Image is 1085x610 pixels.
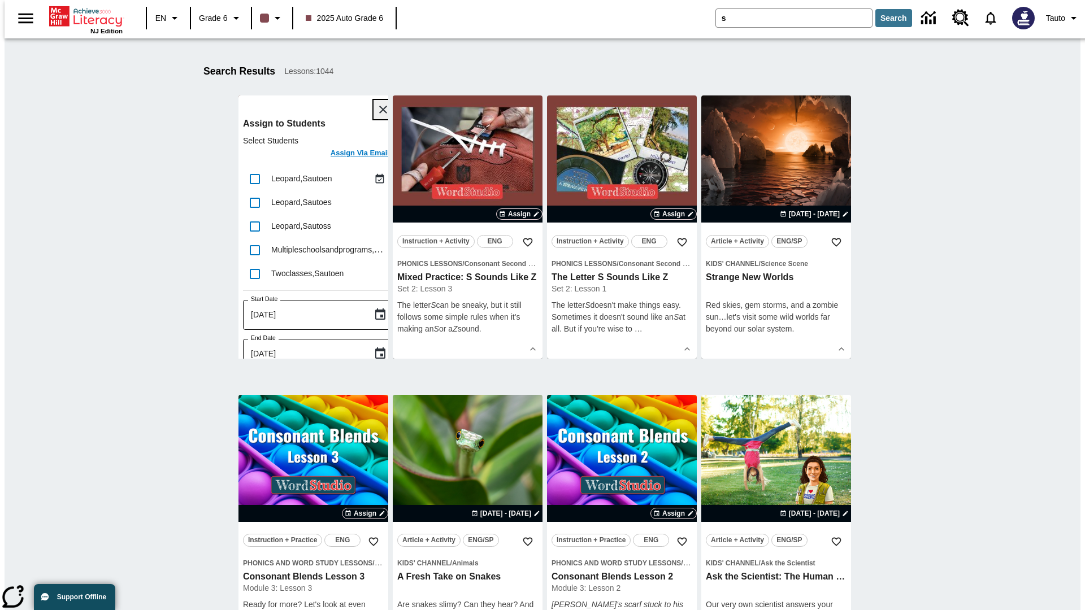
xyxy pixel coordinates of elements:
span: ENG [488,236,502,247]
span: Leopard , Sautoes [271,198,332,207]
button: Add to Favorites [826,531,847,552]
span: Phonics Lessons [552,260,617,268]
span: [DATE] - [DATE] [789,209,840,219]
button: Instruction + Practice [552,534,631,547]
span: Lessons : 1044 [284,66,333,77]
span: Instruction + Practice [557,534,626,546]
span: … [635,324,643,333]
span: 2025 Auto Grade 6 [306,12,384,24]
div: Home [49,4,123,34]
button: Aug 24 - Aug 24 Choose Dates [778,508,851,518]
h3: Consonant Blends Lesson 2 [552,571,692,583]
em: S [674,312,679,321]
button: ENG/SP [771,235,808,248]
button: Instruction + Practice [243,534,322,547]
span: Topic: Phonics Lessons/Consonant Second Sounds [397,258,538,269]
span: Consonant Second Sounds [465,260,553,268]
span: Consonant Blends [375,559,435,567]
a: Resource Center, Will open in new tab [945,3,976,33]
span: Assign [508,209,531,219]
span: Kids' Channel [706,559,759,567]
span: Twoclasses , Sautoen [271,269,344,278]
button: Show Details [679,341,696,358]
button: Add to Favorites [518,531,538,552]
span: ENG/SP [468,534,493,546]
span: Consonant Second Sounds [619,260,708,268]
button: Article + Activity [397,534,461,547]
button: Assign Choose Dates [650,508,697,519]
button: Profile/Settings [1041,8,1085,28]
button: Assign Choose Dates [650,208,697,220]
h3: Mixed Practice: S Sounds Like Z [397,272,538,284]
span: Science Scene [761,260,808,268]
p: The letter doesn't make things easy. Sometimes it doesn't sound like an at all. But if you're wis... [552,299,692,335]
button: Open side menu [9,2,42,35]
button: Article + Activity [706,534,769,547]
span: Grade 6 [199,12,228,24]
span: / [462,260,464,268]
h3: The Letter S Sounds Like Z [552,272,692,284]
input: MMMM-DD-YYYY [243,339,364,369]
span: ENG [644,534,658,546]
div: lesson details [238,95,388,359]
span: Phonics and Word Study Lessons [243,559,372,567]
span: ENG/SP [776,534,802,546]
button: ENG/SP [771,534,808,547]
span: ENG [642,236,657,247]
a: Notifications [976,3,1005,33]
span: Tauto [1046,12,1065,24]
button: Article + Activity [706,235,769,248]
span: Kids' Channel [706,260,759,268]
div: lesson details [547,95,697,359]
h6: Assign Via Email [331,147,389,160]
span: Phonics and Word Study Lessons [552,559,681,567]
span: Topic: Kids' Channel/Animals [397,557,538,569]
span: / [681,558,691,567]
button: ENG [324,534,361,547]
h1: Search Results [203,66,275,77]
div: lesson details [701,95,851,359]
span: Instruction + Activity [557,236,624,247]
div: Leopard, Sautoss [271,220,388,232]
span: Assign [662,209,685,219]
span: Article + Activity [402,534,455,546]
button: ENG [633,534,669,547]
button: Assign Choose Dates [496,208,542,220]
h3: Consonant Blends Lesson 3 [243,571,384,583]
em: Z [453,324,458,333]
span: EN [155,12,166,24]
span: Assign [354,508,376,518]
button: Grade: Grade 6, Select a grade [194,8,248,28]
span: / [617,260,618,268]
span: / [759,260,761,268]
div: Multipleschoolsandprograms, Sautoen [271,244,388,256]
input: search field [716,9,872,27]
button: Add to Favorites [518,232,538,252]
button: Choose date, selected date is Sep 25, 2025 [369,303,392,326]
span: Article + Activity [711,236,764,247]
div: Leopard, Sautoen [271,173,371,185]
span: Leopard , Sautoss [271,221,331,230]
label: End Date [251,334,276,342]
h3: Ask the Scientist: The Human Body [706,571,847,583]
em: S [434,324,439,333]
h3: Strange New Worlds [706,272,847,284]
button: Add to Favorites [826,232,847,252]
a: Home [49,5,123,28]
button: Close [374,100,393,119]
button: Aug 26 - Aug 26 Choose Dates [469,508,542,518]
h6: Assign to Students [243,116,393,132]
span: / [450,559,452,567]
label: Start Date [251,295,277,303]
button: ENG [631,235,667,248]
div: lesson details [393,95,542,359]
span: Instruction + Practice [248,534,317,546]
button: Select a new avatar [1005,3,1041,33]
span: / [372,558,382,567]
span: ENG [335,534,350,546]
button: Aug 24 - Aug 24 Choose Dates [778,209,851,219]
em: S [585,300,590,310]
span: Assign [662,508,685,518]
span: Topic: Phonics and Word Study Lessons/Consonant Blends [243,557,384,569]
button: Add to Favorites [363,531,384,552]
